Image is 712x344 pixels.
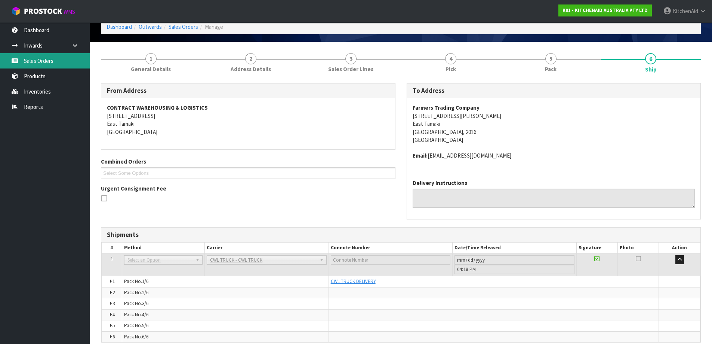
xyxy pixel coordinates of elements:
span: General Details [131,65,171,73]
span: 4 [445,53,456,64]
td: Pack No. [122,298,329,309]
a: Sales Orders [169,23,198,30]
span: 3 [345,53,357,64]
th: Photo [618,243,659,253]
strong: Farmers Trading Company [413,104,480,111]
span: Sales Order Lines [328,65,373,73]
input: Connote Number [331,255,450,265]
span: 1/6 [142,278,148,284]
span: 4/6 [142,311,148,318]
strong: CONTRACT WAREHOUSING & LOGISTICS [107,104,208,111]
span: 5 [545,53,557,64]
span: 4 [112,311,115,318]
a: Outwards [139,23,162,30]
span: Select an Option [127,256,192,265]
span: 5 [112,322,115,329]
a: Dashboard [107,23,132,30]
h3: To Address [413,87,695,94]
address: [STREET_ADDRESS][PERSON_NAME] East Tamaki [GEOGRAPHIC_DATA], 2016 [GEOGRAPHIC_DATA] [413,104,695,144]
span: 1 [112,278,115,284]
span: 2 [112,289,115,296]
th: # [102,243,122,253]
span: 3/6 [142,300,148,307]
span: ProStock [24,6,62,16]
td: Pack No. [122,320,329,331]
td: Pack No. [122,287,329,298]
address: [STREET_ADDRESS] East Tamaki [GEOGRAPHIC_DATA] [107,104,389,136]
span: 6 [645,53,656,64]
td: Pack No. [122,276,329,287]
th: Carrier [205,243,329,253]
label: Urgent Consignment Fee [101,185,166,192]
th: Method [122,243,205,253]
span: 2 [245,53,256,64]
span: CWL TRUCK DELIVERY [331,278,376,284]
h3: From Address [107,87,389,94]
address: [EMAIL_ADDRESS][DOMAIN_NAME] [413,152,695,159]
span: Pick [446,65,456,73]
strong: email [413,152,428,159]
small: WMS [64,8,75,15]
span: Pack [545,65,557,73]
span: CWL TRUCK - CWL TRUCK [210,256,316,265]
span: KitchenAid [673,7,698,15]
span: Ship [645,66,657,73]
span: 5/6 [142,322,148,329]
label: Combined Orders [101,158,146,165]
span: Address Details [231,65,271,73]
img: cube-alt.png [11,6,21,16]
span: 6 [112,334,115,340]
span: Manage [205,23,223,30]
strong: K01 - KITCHENAID AUSTRALIA PTY LTD [562,7,648,13]
th: Date/Time Released [453,243,576,253]
span: 1 [111,255,113,262]
th: Action [659,243,700,253]
td: Pack No. [122,331,329,342]
span: 2/6 [142,289,148,296]
td: Pack No. [122,309,329,320]
span: 3 [112,300,115,307]
span: 1 [145,53,157,64]
th: Connote Number [329,243,452,253]
label: Delivery Instructions [413,179,467,187]
th: Signature [576,243,617,253]
span: 6/6 [142,334,148,340]
h3: Shipments [107,231,695,238]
